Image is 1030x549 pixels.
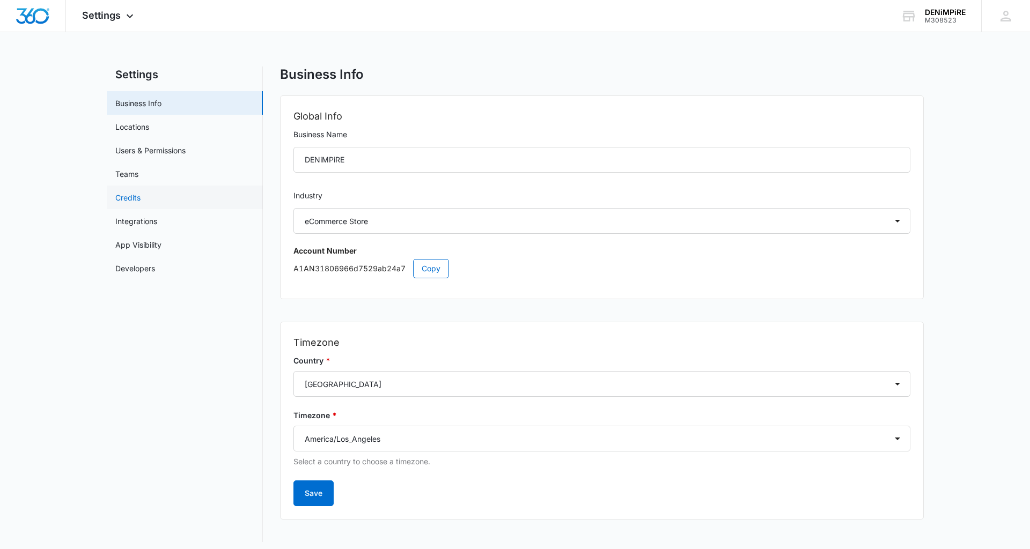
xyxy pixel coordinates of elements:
[115,239,161,250] a: App Visibility
[293,456,910,468] p: Select a country to choose a timezone.
[293,335,910,350] h2: Timezone
[293,109,910,124] h2: Global Info
[115,168,138,180] a: Teams
[293,246,357,255] strong: Account Number
[293,410,910,421] label: Timezone
[293,259,910,278] p: A1AN31806966d7529ab24a7
[115,216,157,227] a: Integrations
[82,10,121,21] span: Settings
[115,263,155,274] a: Developers
[925,8,966,17] div: account name
[293,190,910,202] label: Industry
[280,66,364,83] h1: Business Info
[293,480,334,506] button: Save
[925,17,966,24] div: account id
[115,145,186,156] a: Users & Permissions
[413,259,449,278] button: Copy
[115,98,161,109] a: Business Info
[293,355,910,367] label: Country
[115,192,141,203] a: Credits
[293,129,910,140] label: Business Name
[115,121,149,132] a: Locations
[107,66,263,83] h2: Settings
[422,263,440,274] span: Copy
